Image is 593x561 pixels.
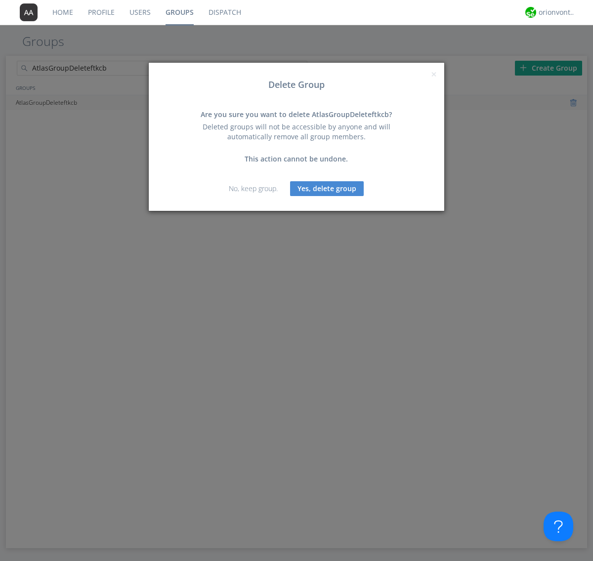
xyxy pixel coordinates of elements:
[229,184,278,193] a: No, keep group.
[190,110,403,120] div: Are you sure you want to delete AtlasGroupDeleteftkcb?
[20,3,38,21] img: 373638.png
[190,154,403,164] div: This action cannot be undone.
[190,122,403,142] div: Deleted groups will not be accessible by anyone and will automatically remove all group members.
[525,7,536,18] img: 29d36aed6fa347d5a1537e7736e6aa13
[290,181,364,196] button: Yes, delete group
[156,80,437,90] h3: Delete Group
[539,7,576,17] div: orionvontas+atlas+automation+org2
[431,67,437,81] span: ×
